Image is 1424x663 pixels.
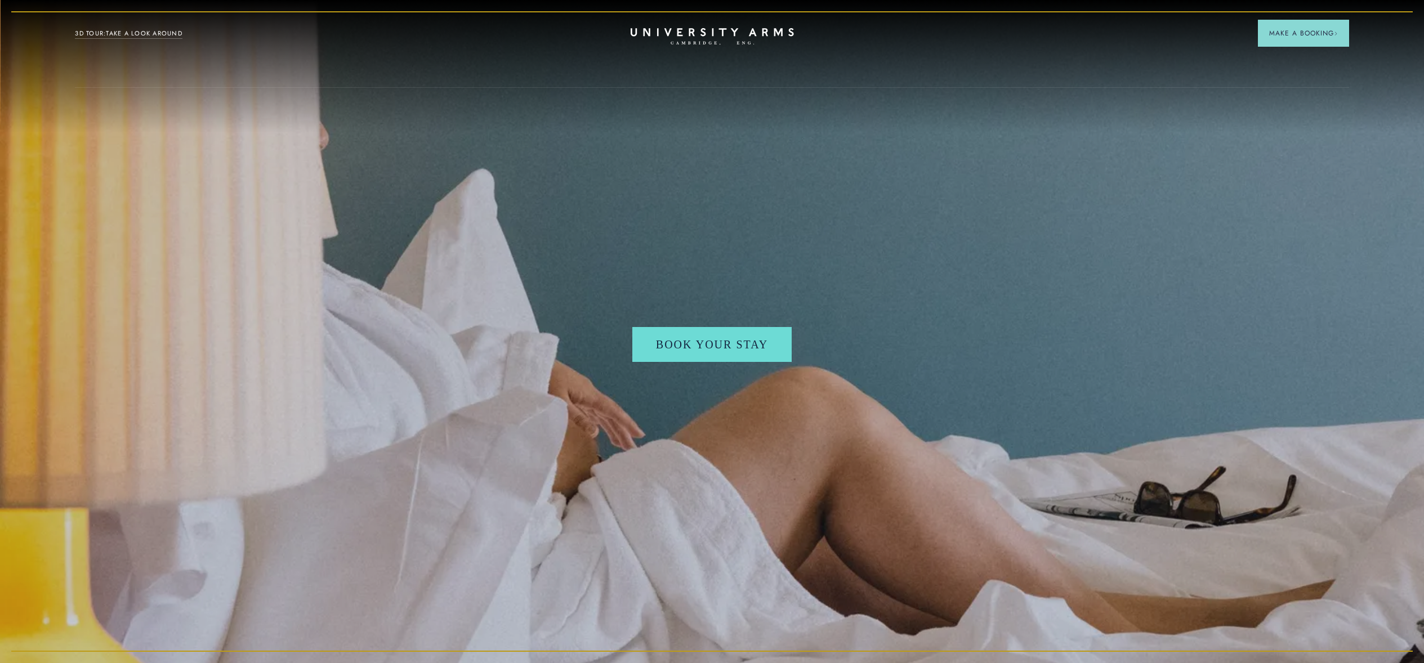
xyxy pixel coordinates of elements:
img: Arrow icon [1334,32,1338,35]
button: Make a BookingArrow icon [1258,20,1349,47]
a: Book your stay [632,327,792,362]
span: Make a Booking [1269,28,1338,38]
a: Home [631,28,794,46]
a: 3D TOUR:TAKE A LOOK AROUND [75,29,182,39]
